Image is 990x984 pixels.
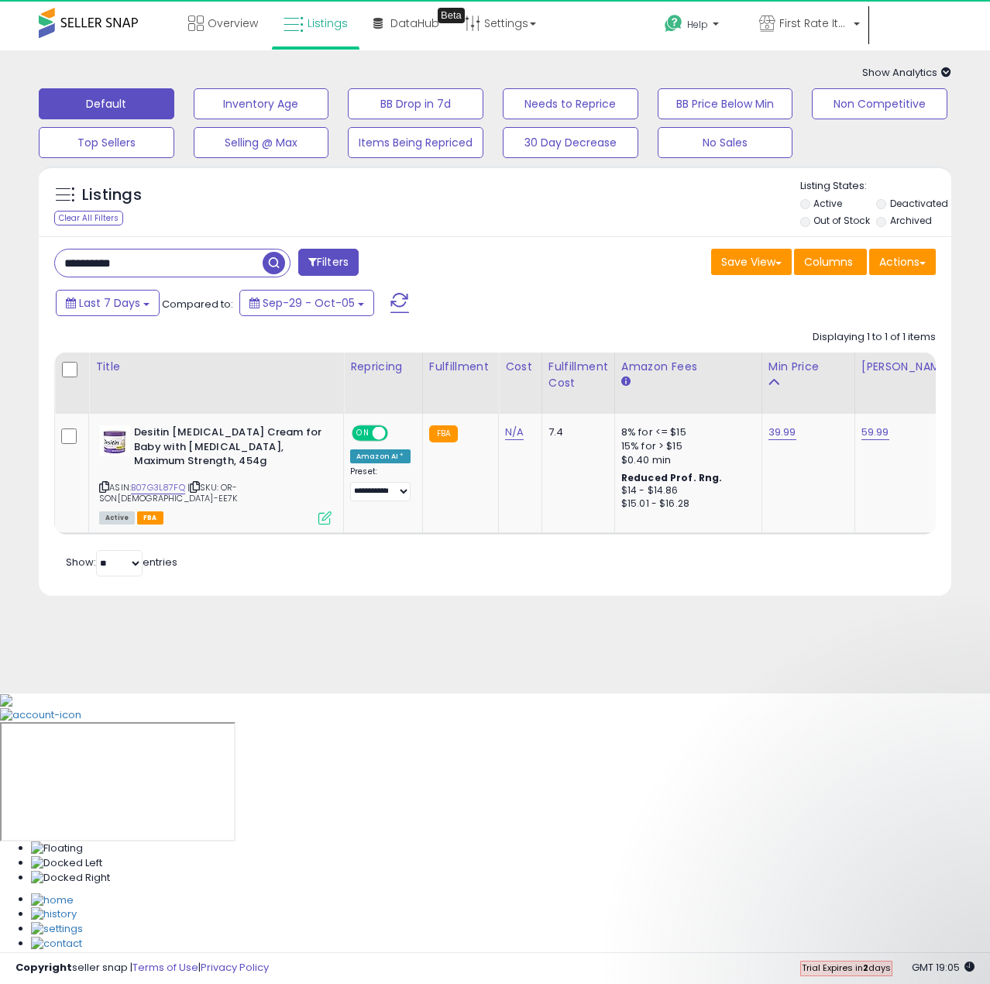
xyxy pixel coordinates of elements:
[890,214,932,227] label: Archived
[298,249,359,276] button: Filters
[350,466,411,501] div: Preset:
[621,453,750,467] div: $0.40 min
[95,359,337,375] div: Title
[503,88,638,119] button: Needs to Reprice
[779,15,849,31] span: First Rate Items
[438,8,465,23] div: Tooltip anchor
[31,856,102,871] img: Docked Left
[621,439,750,453] div: 15% for > $15
[390,15,439,31] span: DataHub
[350,449,411,463] div: Amazon AI *
[386,427,411,440] span: OFF
[39,88,174,119] button: Default
[503,127,638,158] button: 30 Day Decrease
[505,359,535,375] div: Cost
[308,15,348,31] span: Listings
[804,254,853,270] span: Columns
[31,937,82,951] img: Contact
[239,290,374,316] button: Sep-29 - Oct-05
[548,359,608,391] div: Fulfillment Cost
[82,184,142,206] h5: Listings
[664,14,683,33] i: Get Help
[131,481,185,494] a: B07G3L87FQ
[505,425,524,440] a: N/A
[621,484,750,497] div: $14 - $14.86
[99,481,238,504] span: | SKU: OR-SON[DEMOGRAPHIC_DATA]-EE7K
[99,425,130,456] img: 41Ty+HjGLzL._SL40_.jpg
[711,249,792,275] button: Save View
[658,127,793,158] button: No Sales
[658,88,793,119] button: BB Price Below Min
[348,88,483,119] button: BB Drop in 7d
[194,127,329,158] button: Selling @ Max
[621,471,723,484] b: Reduced Prof. Rng.
[861,425,889,440] a: 59.99
[548,425,603,439] div: 7.4
[621,375,631,389] small: Amazon Fees.
[621,359,755,375] div: Amazon Fees
[134,425,322,473] b: Desitin [MEDICAL_DATA] Cream for Baby with [MEDICAL_DATA], Maximum Strength, 454g
[768,425,796,440] a: 39.99
[194,88,329,119] button: Inventory Age
[66,555,177,569] span: Show: entries
[429,359,492,375] div: Fulfillment
[39,127,174,158] button: Top Sellers
[348,127,483,158] button: Items Being Repriced
[862,65,951,80] span: Show Analytics
[56,290,160,316] button: Last 7 Days
[208,15,258,31] span: Overview
[99,511,135,525] span: All listings currently available for purchase on Amazon
[652,2,745,50] a: Help
[621,425,750,439] div: 8% for <= $15
[137,511,163,525] span: FBA
[813,197,842,210] label: Active
[800,179,952,194] p: Listing States:
[31,922,83,937] img: Settings
[687,18,708,31] span: Help
[31,907,77,922] img: History
[812,88,947,119] button: Non Competitive
[768,359,848,375] div: Min Price
[54,211,123,225] div: Clear All Filters
[813,214,870,227] label: Out of Stock
[31,893,74,908] img: Home
[353,427,373,440] span: ON
[429,425,458,442] small: FBA
[99,425,332,523] div: ASIN:
[794,249,867,275] button: Columns
[263,295,355,311] span: Sep-29 - Oct-05
[162,297,233,311] span: Compared to:
[861,359,954,375] div: [PERSON_NAME]
[621,497,750,511] div: $15.01 - $16.28
[79,295,140,311] span: Last 7 Days
[890,197,948,210] label: Deactivated
[813,330,936,345] div: Displaying 1 to 1 of 1 items
[350,359,416,375] div: Repricing
[31,841,83,856] img: Floating
[869,249,936,275] button: Actions
[31,871,110,886] img: Docked Right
